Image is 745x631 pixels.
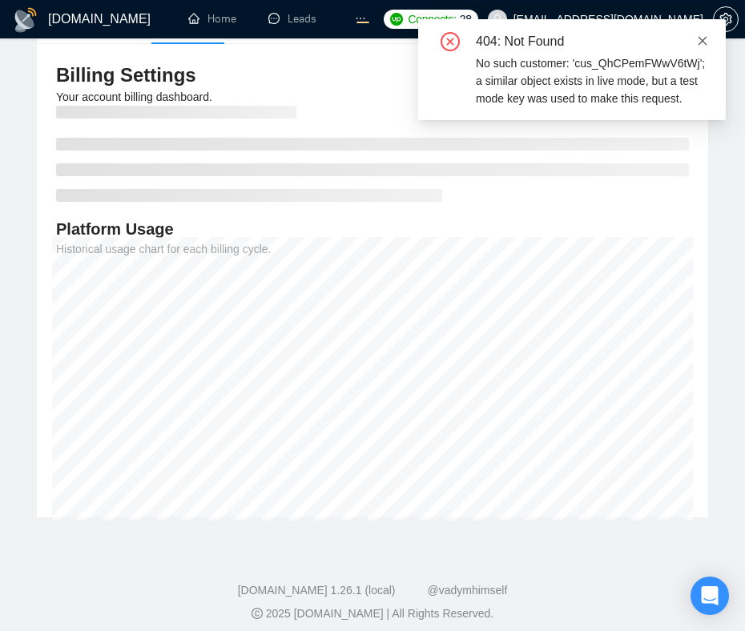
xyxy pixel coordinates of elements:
[713,6,739,32] button: setting
[714,13,738,26] span: setting
[428,584,508,597] a: @vadymhimself
[390,13,403,26] img: upwork-logo.png
[188,12,236,26] a: homeHome
[476,32,707,51] div: 404: Not Found
[713,13,739,26] a: setting
[238,584,396,597] a: [DOMAIN_NAME] 1.26.1 (local)
[13,605,732,622] div: 2025 [DOMAIN_NAME] | All Rights Reserved.
[492,14,503,25] span: user
[441,32,460,51] span: close-circle
[691,577,729,615] div: Open Intercom Messenger
[355,13,366,24] span: ellipsis
[56,62,689,88] h3: Billing Settings
[408,10,456,28] span: Connects:
[56,218,689,240] h4: Platform Usage
[476,54,707,107] div: No such customer: 'cus_QhCPemFWwV6tWj'; a similar object exists in live mode, but a test mode key...
[56,90,212,103] span: Your account billing dashboard.
[697,35,708,46] span: close
[13,7,38,33] img: logo
[252,608,263,619] span: copyright
[460,10,472,28] span: 28
[268,12,323,26] a: messageLeads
